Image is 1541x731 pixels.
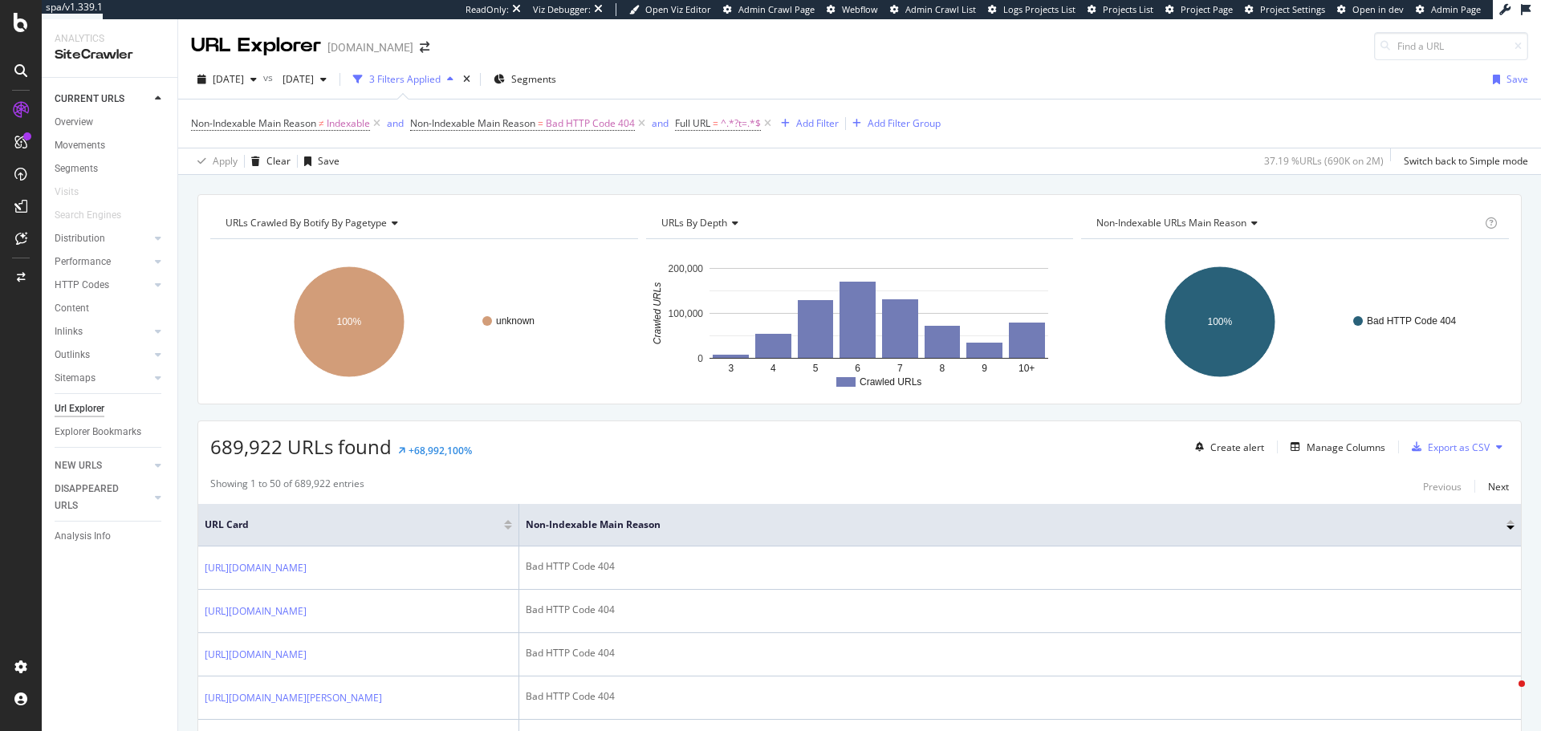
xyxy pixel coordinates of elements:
[55,481,150,514] a: DISAPPEARED URLS
[1088,3,1153,16] a: Projects List
[55,277,109,294] div: HTTP Codes
[697,353,703,364] text: 0
[266,154,291,168] div: Clear
[939,363,945,374] text: 8
[205,560,307,576] a: [URL][DOMAIN_NAME]
[723,3,815,16] a: Admin Crawl Page
[827,3,878,16] a: Webflow
[526,646,1515,660] div: Bad HTTP Code 404
[55,137,105,154] div: Movements
[55,370,150,387] a: Sitemaps
[526,518,1482,532] span: Non-Indexable Main Reason
[55,207,121,224] div: Search Engines
[1103,3,1153,15] span: Projects List
[658,210,1059,236] h4: URLs by Depth
[645,3,711,15] span: Open Viz Editor
[846,114,941,133] button: Add Filter Group
[460,71,474,87] div: times
[1486,676,1525,715] iframe: Intercom live chat
[210,252,634,392] svg: A chart.
[55,528,111,545] div: Analysis Info
[1405,434,1490,460] button: Export as CSV
[55,114,166,131] a: Overview
[713,116,718,130] span: =
[55,424,141,441] div: Explorer Bookmarks
[652,282,663,344] text: Crawled URLs
[55,46,165,64] div: SiteCrawler
[191,32,321,59] div: URL Explorer
[55,400,166,417] a: Url Explorer
[55,184,95,201] a: Visits
[775,114,839,133] button: Add Filter
[728,363,734,374] text: 3
[1423,477,1462,496] button: Previous
[298,148,340,174] button: Save
[55,370,96,387] div: Sitemaps
[226,216,387,229] span: URLs Crawled By Botify By pagetype
[1337,3,1404,16] a: Open in dev
[982,363,987,374] text: 9
[55,114,93,131] div: Overview
[526,689,1515,704] div: Bad HTTP Code 404
[55,91,150,108] a: CURRENT URLS
[466,3,509,16] div: ReadOnly:
[1404,154,1528,168] div: Switch back to Simple mode
[1003,3,1075,15] span: Logs Projects List
[55,323,83,340] div: Inlinks
[410,116,535,130] span: Non-Indexable Main Reason
[675,116,710,130] span: Full URL
[629,3,711,16] a: Open Viz Editor
[55,207,137,224] a: Search Engines
[1260,3,1325,15] span: Project Settings
[868,116,941,130] div: Add Filter Group
[1367,315,1457,327] text: Bad HTTP Code 404
[318,154,340,168] div: Save
[1096,216,1246,229] span: Non-Indexable URLs Main Reason
[191,148,238,174] button: Apply
[1428,441,1490,454] div: Export as CSV
[222,210,624,236] h4: URLs Crawled By Botify By pagetype
[55,160,166,177] a: Segments
[210,477,364,496] div: Showing 1 to 50 of 689,922 entries
[319,116,324,130] span: ≠
[55,400,104,417] div: Url Explorer
[337,316,362,327] text: 100%
[55,457,102,474] div: NEW URLS
[1284,437,1385,457] button: Manage Columns
[770,363,776,374] text: 4
[210,433,392,460] span: 689,922 URLs found
[1081,252,1505,392] svg: A chart.
[55,160,98,177] div: Segments
[1264,154,1384,168] div: 37.19 % URLs ( 690K on 2M )
[55,277,150,294] a: HTTP Codes
[855,363,860,374] text: 6
[245,148,291,174] button: Clear
[263,71,276,84] span: vs
[487,67,563,92] button: Segments
[347,67,460,92] button: 3 Filters Applied
[1165,3,1233,16] a: Project Page
[842,3,878,15] span: Webflow
[496,315,535,327] text: unknown
[668,263,703,274] text: 200,000
[1181,3,1233,15] span: Project Page
[646,252,1070,392] svg: A chart.
[55,32,165,46] div: Analytics
[55,230,105,247] div: Distribution
[55,254,111,270] div: Performance
[369,72,441,86] div: 3 Filters Applied
[55,347,150,363] a: Outlinks
[1208,316,1233,327] text: 100%
[738,3,815,15] span: Admin Crawl Page
[860,376,921,388] text: Crawled URLs
[55,254,150,270] a: Performance
[55,230,150,247] a: Distribution
[55,528,166,545] a: Analysis Info
[1397,148,1528,174] button: Switch back to Simple mode
[420,42,429,53] div: arrow-right-arrow-left
[546,112,635,135] span: Bad HTTP Code 404
[668,308,703,319] text: 100,000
